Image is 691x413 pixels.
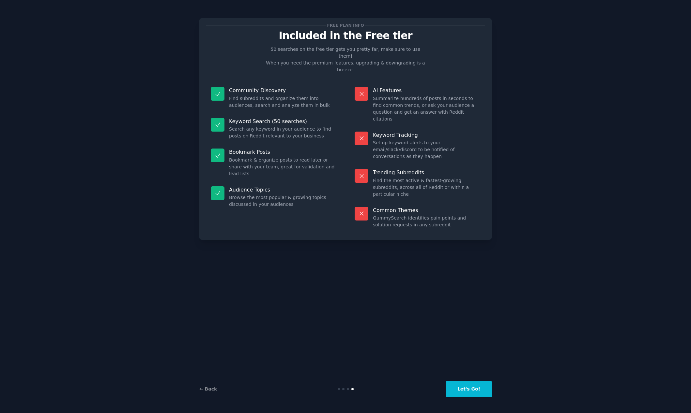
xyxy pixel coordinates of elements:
p: Trending Subreddits [373,169,480,176]
p: Bookmark Posts [229,149,336,155]
p: Audience Topics [229,186,336,193]
p: Community Discovery [229,87,336,94]
dd: Find subreddits and organize them into audiences, search and analyze them in bulk [229,95,336,109]
span: Free plan info [326,22,365,29]
dd: Find the most active & fastest-growing subreddits, across all of Reddit or within a particular niche [373,177,480,198]
p: Keyword Search (50 searches) [229,118,336,125]
dd: Search any keyword in your audience to find posts on Reddit relevant to your business [229,126,336,139]
button: Let's Go! [446,381,492,397]
p: Keyword Tracking [373,132,480,138]
p: 50 searches on the free tier gets you pretty far, make sure to use them! When you need the premiu... [263,46,428,73]
dd: Summarize hundreds of posts in seconds to find common trends, or ask your audience a question and... [373,95,480,122]
dd: Bookmark & organize posts to read later or share with your team, great for validation and lead lists [229,157,336,177]
dd: GummySearch identifies pain points and solution requests in any subreddit [373,215,480,228]
dd: Set up keyword alerts to your email/slack/discord to be notified of conversations as they happen [373,139,480,160]
p: Included in the Free tier [206,30,485,41]
p: AI Features [373,87,480,94]
dd: Browse the most popular & growing topics discussed in your audiences [229,194,336,208]
p: Common Themes [373,207,480,214]
a: ← Back [199,386,217,392]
